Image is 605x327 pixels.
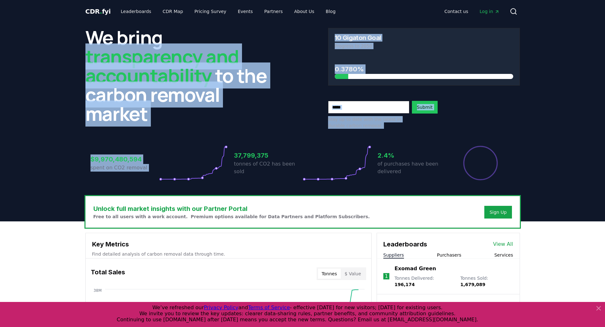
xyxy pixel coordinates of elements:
[489,209,507,215] a: Sign Up
[394,282,415,287] span: 196,174
[460,282,485,287] span: 1,679,089
[116,6,156,17] a: Leaderboards
[318,269,341,279] button: Tonnes
[494,252,513,258] button: Services
[335,35,381,41] h3: 10 Gigaton Goal
[100,8,102,15] span: .
[92,251,365,257] p: Find detailed analysis of carbon removal data through time.
[328,116,409,129] p: Stay up to date with the latest in durable carbon removal.
[85,43,239,88] span: transparency and accountability
[484,206,512,219] button: Sign Up
[335,43,513,49] p: Progress to 2050
[480,8,499,15] span: Log in
[259,6,288,17] a: Partners
[93,204,370,213] h3: Unlock full market insights with our Partner Portal
[158,6,188,17] a: CDR Map
[234,151,303,160] h3: 37,799,375
[439,6,504,17] nav: Main
[385,272,388,280] p: 1
[85,7,111,16] a: CDR.fyi
[437,252,461,258] button: Purchasers
[474,6,504,17] a: Log in
[383,252,404,258] button: Suppliers
[394,275,454,288] p: Tonnes Delivered :
[439,6,473,17] a: Contact us
[91,267,125,280] h3: Total Sales
[92,239,365,249] h3: Key Metrics
[289,6,319,17] a: About Us
[321,6,341,17] a: Blog
[93,288,102,293] tspan: 38M
[189,6,231,17] a: Pricing Survey
[412,101,438,114] button: Submit
[234,160,303,175] p: tonnes of CO2 has been sold
[383,239,427,249] h3: Leaderboards
[463,145,498,181] div: Percentage of sales delivered
[378,151,446,160] h3: 2.4%
[394,265,436,272] a: Exomad Green
[460,275,513,288] p: Tonnes Sold :
[378,160,446,175] p: of purchases have been delivered
[341,269,365,279] button: $ Value
[91,154,159,164] h3: $9,970,480,594
[116,6,340,17] nav: Main
[93,213,370,220] p: Free to all users with a work account. Premium options available for Data Partners and Platform S...
[91,164,159,172] p: spent on CO2 removal
[493,240,513,248] a: View All
[233,6,258,17] a: Events
[85,8,111,15] span: CDR fyi
[85,28,277,123] h2: We bring to the carbon removal market
[335,64,513,74] h3: 0.3780%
